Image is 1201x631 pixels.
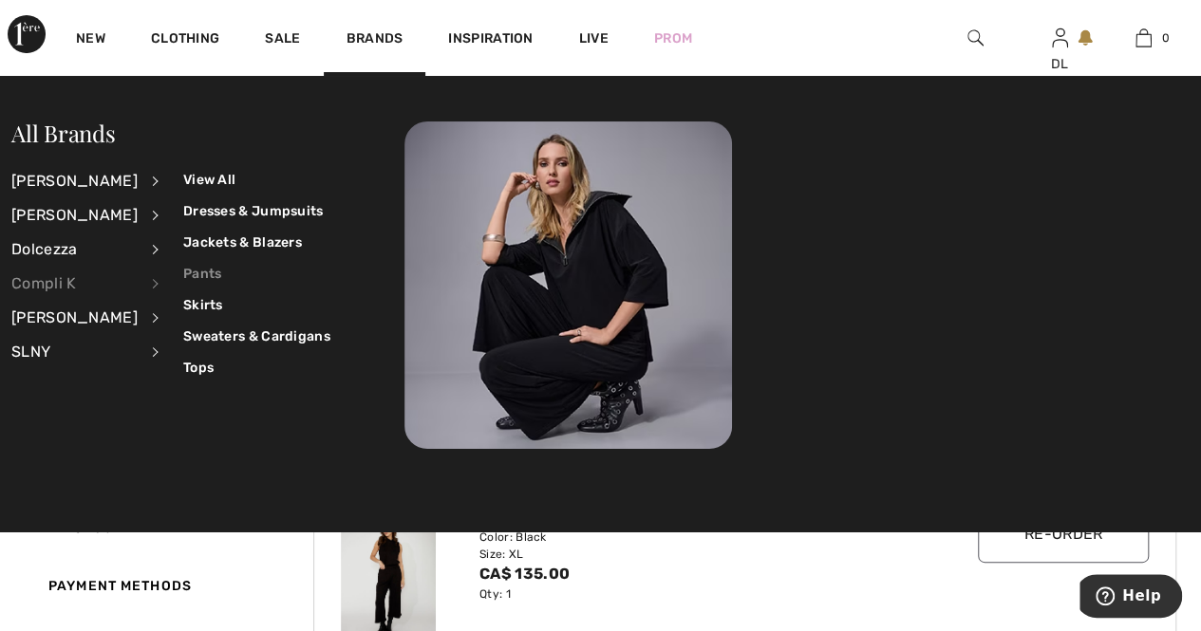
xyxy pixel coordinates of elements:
div: CA$ 135.00 [479,563,941,585]
a: Dresses & Jumpsuits [183,195,330,227]
a: Sweaters & Cardigans [183,321,330,352]
div: Color: Black [479,529,941,546]
img: 1ère Avenue [8,15,46,53]
a: Brands [347,30,403,50]
div: [PERSON_NAME] [11,164,138,198]
div: DL [1019,54,1101,74]
a: View All [183,164,330,195]
a: New [76,30,105,50]
img: search the website [967,27,984,49]
a: Prom [654,28,692,48]
a: All Brands [11,118,116,148]
div: Compli K [11,267,138,301]
a: Sign In [1052,28,1068,46]
a: 0 [1102,27,1185,49]
iframe: Opens a widget where you can find more information [1079,574,1182,622]
div: Qty: 1 [479,585,941,603]
a: Jackets & Blazers [183,227,330,258]
span: Inspiration [448,30,533,50]
img: My Bag [1135,27,1152,49]
a: Skirts [183,289,330,321]
div: [PERSON_NAME] [11,198,138,232]
img: 250825112723_baf80837c6fd5.jpg [404,121,732,449]
div: Dolcezza [11,232,138,267]
a: Pants [183,258,330,289]
img: My Info [1052,27,1068,49]
span: 0 [1161,29,1169,46]
a: Payment Methods [25,557,281,615]
a: Tops [183,352,330,383]
a: Clothing [151,30,219,50]
a: Live [579,28,609,48]
div: SLNY [11,335,138,369]
input: Re-order [978,506,1149,563]
a: Sale [265,30,300,50]
div: [PERSON_NAME] [11,301,138,335]
div: Size: XL [479,546,941,563]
